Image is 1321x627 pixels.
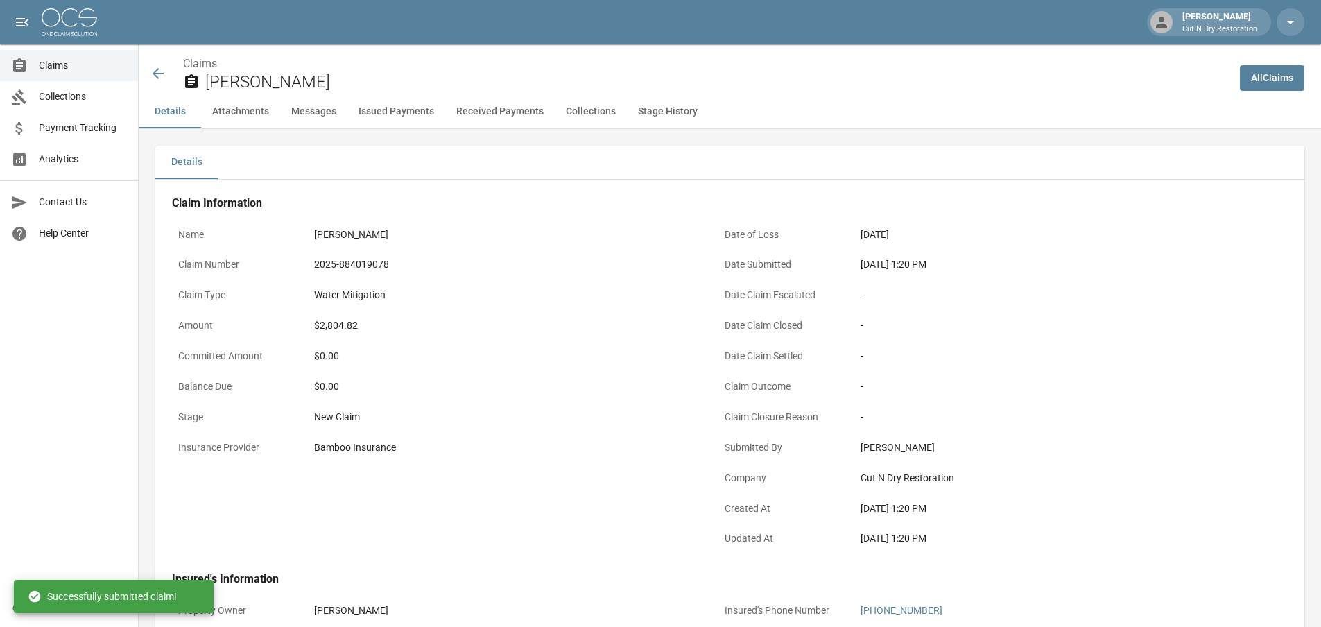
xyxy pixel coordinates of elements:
div: [DATE] [861,227,889,242]
button: Messages [280,95,347,128]
p: Date of Loss [718,221,843,248]
button: Details [139,95,201,128]
p: Claim Outcome [718,373,843,400]
div: - [861,379,1242,394]
div: $2,804.82 [314,318,358,333]
span: Claims [39,58,127,73]
p: Insurance Provider [172,434,297,461]
div: [PERSON_NAME] [314,603,388,618]
p: Date Claim Settled [718,343,843,370]
p: Amount [172,312,297,339]
div: $0.00 [314,379,696,394]
p: Committed Amount [172,343,297,370]
h4: Insured's Information [172,572,1248,586]
span: Analytics [39,152,127,166]
div: Bamboo Insurance [314,440,396,455]
p: Company [718,465,843,492]
span: Collections [39,89,127,104]
p: Cut N Dry Restoration [1182,24,1257,35]
div: - [861,349,1242,363]
p: Date Claim Escalated [718,282,843,309]
p: Claim Type [172,282,297,309]
h2: [PERSON_NAME] [205,72,1229,92]
div: [DATE] 1:20 PM [861,531,1242,546]
a: [PHONE_NUMBER] [861,605,942,616]
button: Issued Payments [347,95,445,128]
span: Contact Us [39,195,127,209]
p: Date Submitted [718,251,843,278]
h4: Claim Information [172,196,1248,210]
img: ocs-logo-white-transparent.png [42,8,97,36]
div: Water Mitigation [314,288,386,302]
div: 2025-884019078 [314,257,389,272]
p: Created At [718,495,843,522]
span: Help Center [39,226,127,241]
p: Name [172,221,297,248]
p: Claim Number [172,251,297,278]
p: Balance Due [172,373,297,400]
div: Cut N Dry Restoration [861,471,1242,486]
p: Property Owner [172,597,297,624]
div: - [861,410,1242,424]
button: Received Payments [445,95,555,128]
div: [DATE] 1:20 PM [861,501,1242,516]
div: - [861,318,1242,333]
p: Updated At [718,525,843,552]
nav: breadcrumb [183,55,1229,72]
p: Claim Closure Reason [718,404,843,431]
button: Stage History [627,95,709,128]
button: open drawer [8,8,36,36]
div: details tabs [155,146,1304,179]
div: [DATE] 1:20 PM [861,257,1242,272]
p: Stage [172,404,297,431]
p: Date Claim Closed [718,312,843,339]
p: Insured's Phone Number [718,597,843,624]
div: - [861,288,1242,302]
button: Details [155,146,218,179]
div: © 2025 One Claim Solution [12,601,126,615]
div: New Claim [314,410,696,424]
div: [PERSON_NAME] [314,227,388,242]
div: anchor tabs [139,95,1321,128]
button: Attachments [201,95,280,128]
p: Submitted By [718,434,843,461]
div: $0.00 [314,349,696,363]
div: Successfully submitted claim! [28,584,177,609]
span: Payment Tracking [39,121,127,135]
div: [PERSON_NAME] [861,440,1242,455]
div: [PERSON_NAME] [1177,10,1263,35]
button: Collections [555,95,627,128]
a: Claims [183,57,217,70]
a: AllClaims [1240,65,1304,91]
